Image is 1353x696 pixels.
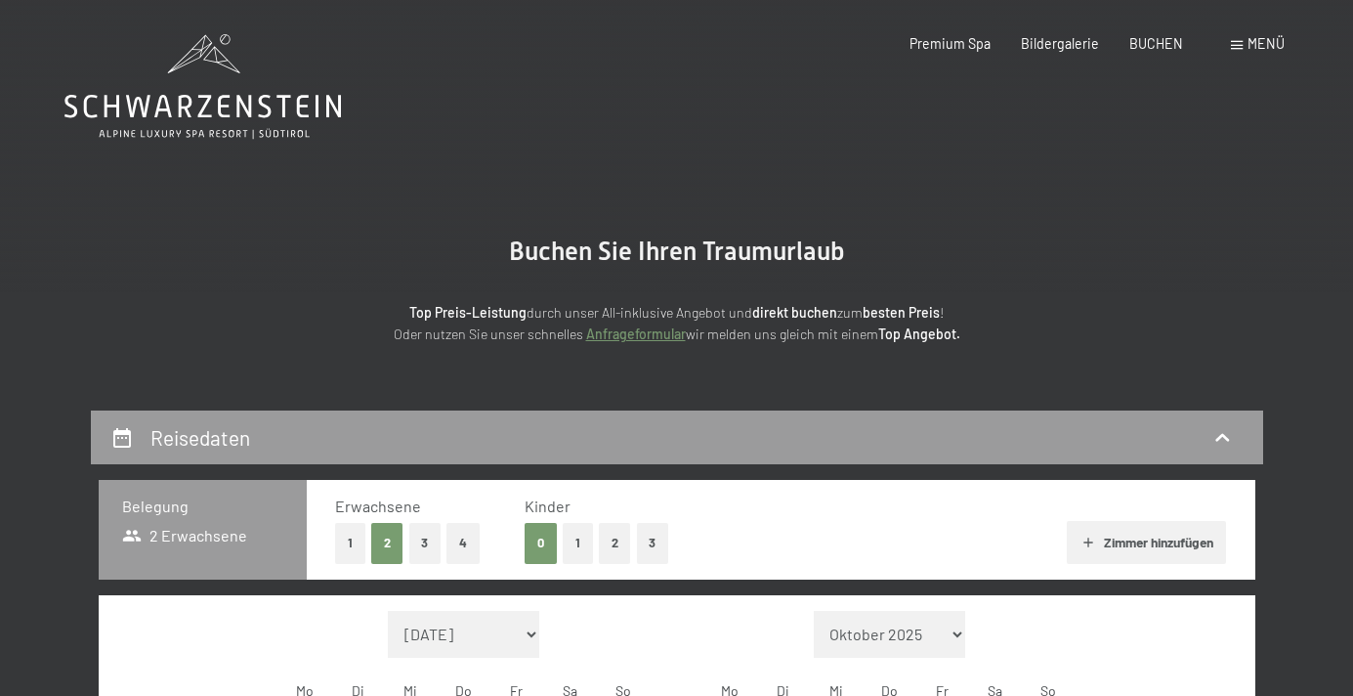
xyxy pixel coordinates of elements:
[525,523,557,563] button: 0
[1067,521,1226,564] button: Zimmer hinzufügen
[335,523,365,563] button: 1
[409,523,442,563] button: 3
[599,523,631,563] button: 2
[1129,35,1183,52] a: BUCHEN
[878,326,960,342] strong: Top Angebot.
[122,496,283,517] h3: Belegung
[1247,35,1285,52] span: Menü
[752,304,837,321] strong: direkt buchen
[247,302,1107,346] p: durch unser All-inklusive Angebot und zum ! Oder nutzen Sie unser schnelles wir melden uns gleich...
[446,523,480,563] button: 4
[371,523,403,563] button: 2
[563,523,593,563] button: 1
[586,326,686,342] a: Anfrageformular
[335,497,421,515] span: Erwachsene
[509,237,845,266] span: Buchen Sie Ihren Traumurlaub
[909,35,991,52] a: Premium Spa
[122,525,248,546] span: 2 Erwachsene
[1021,35,1099,52] a: Bildergalerie
[409,304,527,321] strong: Top Preis-Leistung
[637,523,669,563] button: 3
[150,425,250,450] h2: Reisedaten
[863,304,940,321] strong: besten Preis
[525,497,571,515] span: Kinder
